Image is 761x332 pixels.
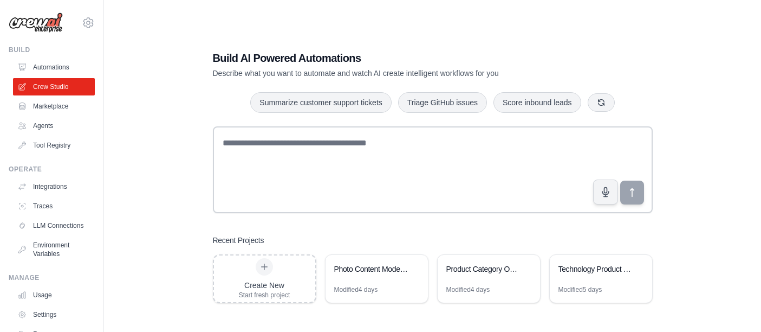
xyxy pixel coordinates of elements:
div: Create New [239,280,290,291]
button: Summarize customer support tickets [250,92,391,113]
a: Tool Registry [13,137,95,154]
div: Build [9,46,95,54]
button: Click to speak your automation idea [593,180,618,205]
a: Integrations [13,178,95,195]
div: Operate [9,165,95,174]
a: LLM Connections [13,217,95,234]
div: Product Category Outlier Detection System [446,264,521,274]
p: Describe what you want to automate and watch AI create intelligent workflows for you [213,68,577,79]
a: Settings [13,306,95,323]
h1: Build AI Powered Automations [213,50,577,66]
div: Modified 4 days [446,285,490,294]
a: Crew Studio [13,78,95,95]
img: Logo [9,12,63,33]
div: Technology Product Research & Analysis [558,264,633,274]
div: Modified 5 days [558,285,602,294]
button: Triage GitHub issues [398,92,487,113]
div: Manage [9,273,95,282]
a: Marketplace [13,98,95,115]
div: Modified 4 days [334,285,378,294]
a: Environment Variables [13,237,95,263]
h3: Recent Projects [213,235,264,246]
a: Traces [13,197,95,215]
div: Photo Content Moderation System [334,264,408,274]
a: Agents [13,117,95,135]
a: Usage [13,286,95,304]
button: Score inbound leads [493,92,581,113]
button: Get new suggestions [588,93,615,112]
a: Automations [13,59,95,76]
div: Start fresh project [239,291,290,299]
